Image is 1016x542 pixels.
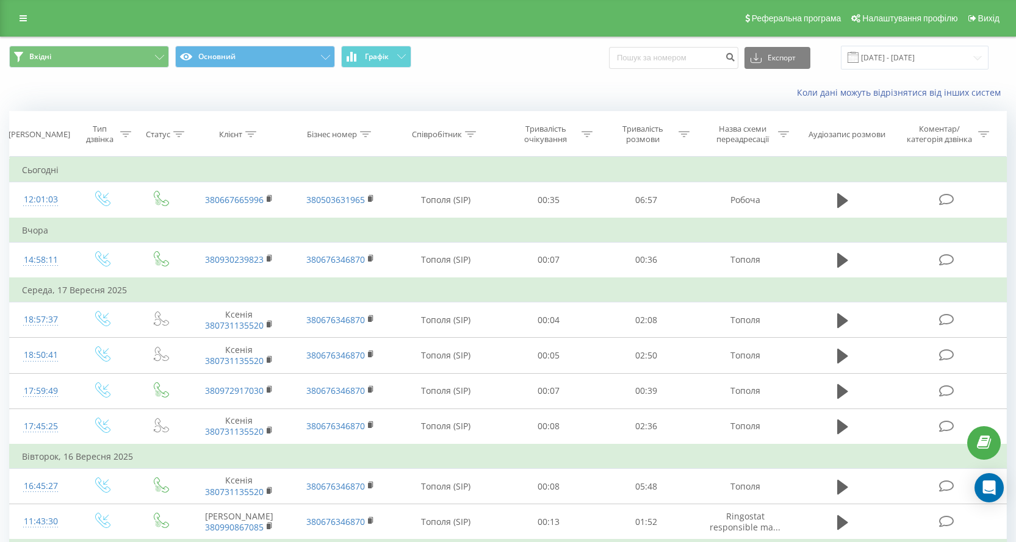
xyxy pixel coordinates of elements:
td: [PERSON_NAME] [189,504,290,540]
td: 01:52 [597,504,695,540]
td: 00:07 [500,373,597,408]
a: 380731135520 [205,486,264,497]
td: Тополя (SIP) [391,373,500,408]
div: 18:57:37 [22,308,60,332]
span: Вихід [978,13,1000,23]
td: Тополя (SIP) [391,242,500,278]
a: 380503631965 [306,194,365,205]
a: 380676346870 [306,516,365,527]
td: 00:05 [500,338,597,373]
td: Середа, 17 Вересня 2025 [10,278,1007,302]
span: Вхідні [29,52,51,62]
td: Тополя (SIP) [391,338,500,373]
div: Статус [146,129,170,140]
div: 11:43:30 [22,510,60,533]
div: 12:01:03 [22,188,60,212]
td: 02:08 [597,302,695,338]
div: Клієнт [219,129,242,140]
td: 00:39 [597,373,695,408]
a: 380676346870 [306,420,365,432]
td: Тополя [694,302,796,338]
div: Аудіозапис розмови [809,129,885,140]
td: Ксенія [189,408,290,444]
div: 17:45:25 [22,415,60,438]
div: Назва схеми переадресації [710,124,775,144]
td: 00:08 [500,408,597,444]
a: 380731135520 [205,355,264,366]
span: Налаштування профілю [862,13,957,23]
button: Вхідні [9,46,169,68]
td: 00:36 [597,242,695,278]
td: 06:57 [597,182,695,218]
span: Реферальна програма [752,13,841,23]
a: 380731135520 [205,426,264,437]
button: Графік [341,46,411,68]
td: 00:04 [500,302,597,338]
a: 380676346870 [306,480,365,492]
div: 18:50:41 [22,343,60,367]
td: Тополя [694,373,796,408]
div: Співробітник [412,129,462,140]
div: Open Intercom Messenger [975,473,1004,502]
td: Тополя [694,469,796,504]
div: Бізнес номер [307,129,357,140]
td: Ксенія [189,338,290,373]
td: Тополя (SIP) [391,504,500,540]
span: Графік [365,52,389,61]
td: Тополя (SIP) [391,182,500,218]
td: Робоча [694,182,796,218]
div: [PERSON_NAME] [9,129,70,140]
td: Тополя [694,338,796,373]
td: Вчора [10,218,1007,243]
div: Тип дзвінка [82,124,117,144]
td: Ксенія [189,469,290,504]
td: 02:36 [597,408,695,444]
div: 17:59:49 [22,379,60,403]
a: Коли дані можуть відрізнятися вiд інших систем [797,87,1007,98]
a: 380930239823 [205,254,264,265]
td: 00:13 [500,504,597,540]
td: Тополя [694,242,796,278]
td: Ксенія [189,302,290,338]
div: 16:45:27 [22,474,60,498]
span: Ringostat responsible ma... [710,510,780,533]
a: 380676346870 [306,385,365,396]
td: Тополя (SIP) [391,408,500,444]
button: Експорт [744,47,810,69]
button: Основний [175,46,335,68]
a: 380731135520 [205,319,264,331]
div: Тривалість розмови [610,124,676,144]
a: 380676346870 [306,254,365,265]
td: 05:48 [597,469,695,504]
a: 380667665996 [205,194,264,205]
a: 380972917030 [205,385,264,396]
td: Тополя (SIP) [391,302,500,338]
td: Вівторок, 16 Вересня 2025 [10,444,1007,469]
div: 14:58:11 [22,248,60,272]
input: Пошук за номером [609,47,738,69]
td: 00:07 [500,242,597,278]
a: 380676346870 [306,349,365,361]
td: Сьогодні [10,158,1007,182]
a: 380990867085 [205,521,264,533]
a: 380676346870 [306,314,365,326]
td: 00:08 [500,469,597,504]
div: Коментар/категорія дзвінка [904,124,975,144]
div: Тривалість очікування [513,124,578,144]
td: Тополя (SIP) [391,469,500,504]
td: Тополя [694,408,796,444]
td: 02:50 [597,338,695,373]
td: 00:35 [500,182,597,218]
